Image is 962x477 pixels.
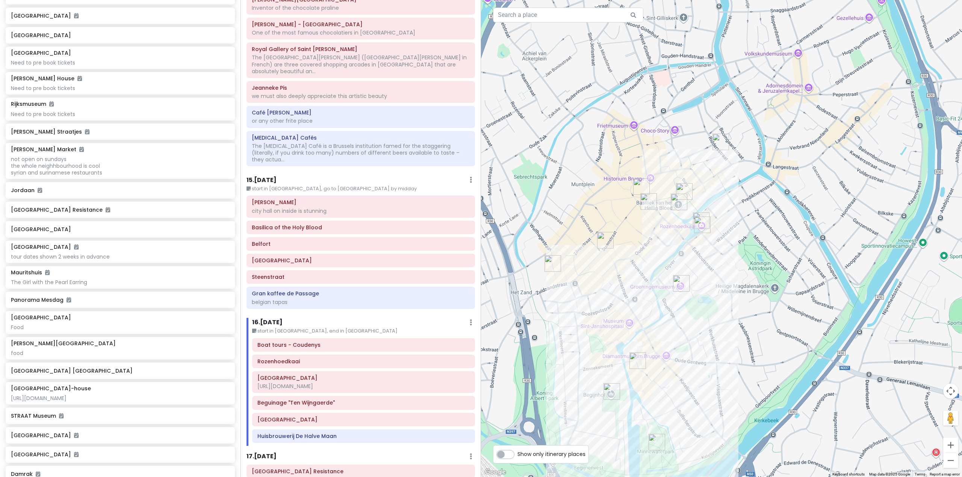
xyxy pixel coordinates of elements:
i: Added to itinerary [45,270,50,275]
div: Market Square [633,178,650,195]
a: Report a map error [930,472,960,476]
div: Boat tours - Coudenys [693,212,709,229]
div: food [11,350,229,357]
i: Added to itinerary [106,207,110,212]
h6: [GEOGRAPHIC_DATA] [11,12,229,19]
div: Need to pre book tickets [11,59,229,66]
div: we must also deeply appreciate this artistic beauty [252,93,470,99]
h6: Verzetsmuseum Amsterdam - Museum of WWII Resistance [252,468,470,475]
div: Beguinage "Ten Wijngaerde" [604,383,620,400]
h6: [GEOGRAPHIC_DATA] [11,451,229,458]
h6: [GEOGRAPHIC_DATA]-house [11,385,91,392]
h6: Delirium Cafés [252,134,470,141]
h6: 16 . [DATE] [252,319,283,327]
small: start in [GEOGRAPHIC_DATA], go to [GEOGRAPHIC_DATA] by midday [247,185,475,193]
i: Added to itinerary [49,101,54,107]
h6: Café Georgette [252,109,470,116]
h6: Jeanneke Pis [252,84,470,91]
h6: [GEOGRAPHIC_DATA] [11,226,229,233]
i: Added to itinerary [67,297,71,302]
div: The Girl with the Pearl Earring [11,279,229,286]
h6: Royal Gallery of Saint Hubert [252,46,470,53]
h6: 15 . [DATE] [247,176,277,184]
div: city hall on inside is stunning [252,208,470,214]
h6: [GEOGRAPHIC_DATA] [GEOGRAPHIC_DATA] [11,367,229,374]
h6: Pierre Marcolini - Brussel Koninginnegalerij [252,21,470,28]
i: Added to itinerary [85,129,89,134]
small: start in [GEOGRAPHIC_DATA], end in [GEOGRAPHIC_DATA] [252,327,475,335]
button: Drag Pegman onto the map to open Street View [943,411,958,426]
div: Rozenhoedkaai [694,217,711,233]
div: Minnewater Park [649,434,665,450]
i: Added to itinerary [74,13,79,18]
div: Patritius bvba [712,134,729,150]
h6: [GEOGRAPHIC_DATA] [11,50,71,56]
div: De Burg [676,183,693,200]
h6: [PERSON_NAME] House [11,75,82,82]
i: Added to itinerary [79,147,84,152]
h6: Panorama Mesdag [11,296,229,303]
h6: Belfort [252,241,470,247]
h6: Minnewater Park [257,416,470,423]
img: Google [483,467,508,477]
h6: Beguinage "Ten Wijngaerde" [257,399,470,406]
div: The [GEOGRAPHIC_DATA][PERSON_NAME] ([GEOGRAPHIC_DATA][PERSON_NAME] in French) are three covered s... [252,54,470,75]
h6: [GEOGRAPHIC_DATA] [11,244,79,250]
h6: De Burg [252,199,470,206]
h6: Gran kaffee de Passage [252,290,470,297]
i: Added to itinerary [38,188,42,193]
h6: Boat tours - Coudenys [257,342,470,348]
div: belgian tapas [252,299,470,305]
h6: STRAAT Museum [11,412,229,419]
span: Map data ©2025 Google [869,472,910,476]
i: Added to itinerary [74,452,79,457]
h6: Jordaan [11,187,229,194]
h6: [GEOGRAPHIC_DATA] [11,32,229,39]
i: Added to itinerary [74,433,79,438]
div: [URL][DOMAIN_NAME] [11,395,229,402]
button: Zoom out [943,453,958,468]
h6: Market Square [252,257,470,264]
h6: [GEOGRAPHIC_DATA] [11,314,71,321]
div: One of the most famous chocolatiers in [GEOGRAPHIC_DATA] [252,29,470,36]
div: or any other frite place [252,117,470,124]
h6: 17 . [DATE] [247,453,277,460]
div: Need to pre book tickets [11,111,229,117]
div: tour dates shown 2 weeks in advance [11,253,229,260]
button: Keyboard shortcuts [832,472,865,477]
h6: Rozenhoedkaai [257,358,470,365]
div: Inventor of the chocolate praline [252,5,470,11]
div: Huisbrouwerij De Halve Maan [629,352,646,369]
div: Groeninge Museum [673,275,690,292]
h6: [GEOGRAPHIC_DATA] Resistance [11,206,229,213]
button: Map camera controls [943,384,958,399]
h6: [PERSON_NAME][GEOGRAPHIC_DATA] [11,340,116,347]
a: Click to see this area on Google Maps [483,467,508,477]
div: [URL][DOMAIN_NAME] [257,383,470,390]
div: Basilica of the Holy Blood [671,194,687,210]
i: Added to itinerary [74,244,79,250]
i: Added to itinerary [36,471,40,477]
h6: Basilica of the Holy Blood [252,224,470,231]
div: Need to pre book tickets [11,85,229,92]
div: not open on sundays the whole neighhbourhood is cool syrian and surinamese restaurants [11,156,229,176]
span: Show only itinerary places [517,450,585,458]
a: Terms (opens in new tab) [915,472,925,476]
h6: Groeninge Museum [257,375,470,381]
i: Added to itinerary [59,413,64,418]
h6: [PERSON_NAME] Market [11,146,84,153]
i: Added to itinerary [77,76,82,81]
div: Food [11,324,229,331]
h6: [GEOGRAPHIC_DATA] [11,432,229,439]
h6: Rijksmuseum [11,101,54,107]
button: Zoom in [943,438,958,453]
input: Search a place [493,8,643,23]
div: Belfort [640,193,657,210]
div: Gran kaffee de Passage [545,255,561,272]
div: The [MEDICAL_DATA] Café is a Brussels institution famed for the staggering (literally, if you dri... [252,143,470,163]
h6: Mauritshuis [11,269,50,276]
h6: [PERSON_NAME] Straatjes [11,128,229,135]
h6: Steenstraat [252,274,470,280]
div: Steenstraat [597,232,614,248]
h6: Huisbrouwerij De Halve Maan [257,433,470,439]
